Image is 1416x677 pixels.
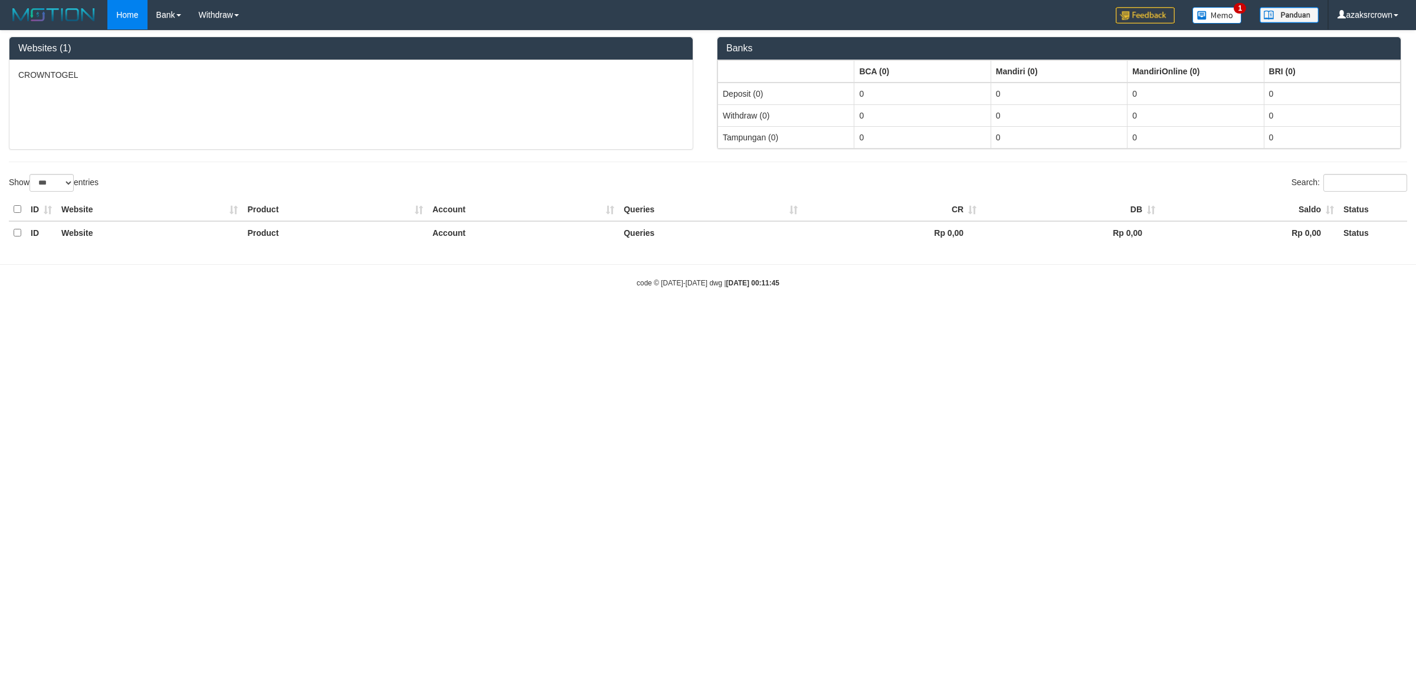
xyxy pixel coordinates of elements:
th: Status [1339,221,1407,244]
th: Website [57,221,242,244]
p: CROWNTOGEL [18,69,684,81]
td: Deposit (0) [718,83,854,105]
td: 0 [991,126,1127,148]
td: 0 [1127,104,1264,126]
small: code © [DATE]-[DATE] dwg | [637,279,779,287]
img: MOTION_logo.png [9,6,99,24]
th: Queries [619,221,802,244]
th: Queries [619,198,802,221]
th: Group: activate to sort column ascending [1127,60,1264,83]
th: Rp 0,00 [981,221,1160,244]
th: Product [242,198,428,221]
th: ID [26,198,57,221]
th: ID [26,221,57,244]
th: Group: activate to sort column ascending [718,60,854,83]
th: Account [428,221,619,244]
td: 0 [1264,83,1400,105]
label: Show entries [9,174,99,192]
th: Group: activate to sort column ascending [1264,60,1400,83]
th: Saldo [1160,198,1339,221]
th: Product [242,221,428,244]
td: 0 [1127,126,1264,148]
th: Rp 0,00 [1160,221,1339,244]
td: 0 [854,104,991,126]
td: 0 [854,126,991,148]
td: Withdraw (0) [718,104,854,126]
h3: Websites (1) [18,43,684,54]
th: CR [802,198,981,221]
td: 0 [854,83,991,105]
td: 0 [991,83,1127,105]
th: Rp 0,00 [802,221,981,244]
th: Group: activate to sort column ascending [991,60,1127,83]
th: Group: activate to sort column ascending [854,60,991,83]
td: 0 [991,104,1127,126]
input: Search: [1323,174,1407,192]
td: Tampungan (0) [718,126,854,148]
th: Website [57,198,242,221]
td: 0 [1127,83,1264,105]
label: Search: [1292,174,1407,192]
img: panduan.png [1260,7,1319,23]
td: 0 [1264,126,1400,148]
th: Account [428,198,619,221]
img: Button%20Memo.svg [1192,7,1242,24]
select: Showentries [29,174,74,192]
td: 0 [1264,104,1400,126]
span: 1 [1234,3,1246,14]
strong: [DATE] 00:11:45 [726,279,779,287]
img: Feedback.jpg [1116,7,1175,24]
h3: Banks [726,43,1392,54]
th: DB [981,198,1160,221]
th: Status [1339,198,1407,221]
